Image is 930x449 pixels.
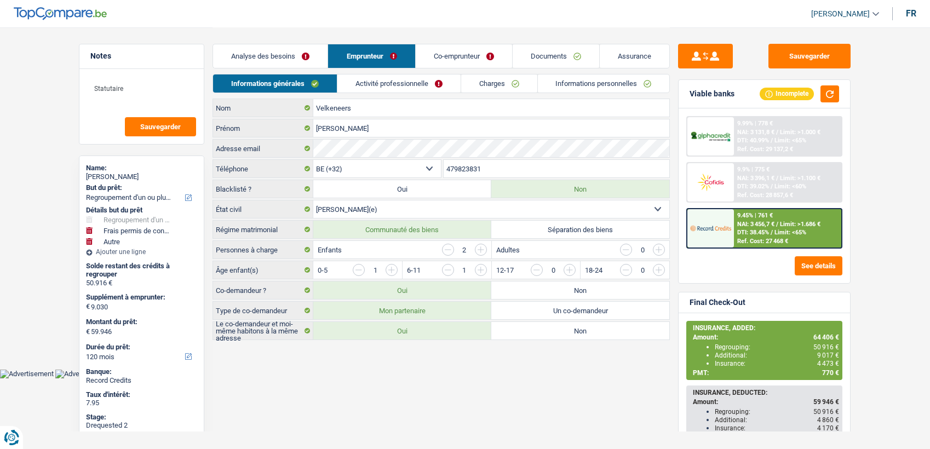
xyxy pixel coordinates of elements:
[460,246,469,254] div: 2
[86,302,90,311] span: €
[774,137,806,144] span: Limit: <65%
[776,129,778,136] span: /
[795,256,842,275] button: See details
[491,302,669,319] label: Un co-demandeur
[313,221,491,238] label: Communauté des biens
[313,281,491,299] label: Oui
[313,180,491,198] label: Oui
[776,175,778,182] span: /
[125,117,196,136] button: Sauvegarder
[737,137,769,144] span: DTI: 40.99%
[737,212,773,219] div: 9.45% | 761 €
[213,241,313,258] label: Personnes à charge
[817,360,839,367] span: 4 473 €
[86,376,197,385] div: Record Credits
[715,360,839,367] div: Insurance:
[693,369,839,377] div: PMT:
[638,246,647,254] div: 0
[813,408,839,416] span: 50 916 €
[771,183,773,190] span: /
[715,416,839,424] div: Additional:
[715,352,839,359] div: Additional:
[213,221,313,238] label: Régime matrimonial
[328,44,415,68] a: Emprunteur
[771,137,773,144] span: /
[491,281,669,299] label: Non
[86,421,197,430] div: Drequested 2
[313,302,491,319] label: Mon partenaire
[213,160,313,177] label: Téléphone
[690,218,731,238] img: Record Credits
[690,298,745,307] div: Final Check-Out
[86,183,195,192] label: But du prêt:
[771,229,773,236] span: /
[693,389,839,396] div: INSURANCE, DEDUCTED:
[817,424,839,432] span: 4 170 €
[491,180,669,198] label: Non
[737,120,773,127] div: 9.99% | 778 €
[822,369,839,377] span: 770 €
[86,343,195,352] label: Durée du prêt:
[760,88,814,100] div: Incomplete
[693,324,839,332] div: INSURANCE, ADDED:
[86,172,197,181] div: [PERSON_NAME]
[737,129,774,136] span: NAI: 3 131,8 €
[86,367,197,376] div: Banque:
[86,262,197,279] div: Solde restant des crédits à regrouper
[86,279,197,287] div: 50.916 €
[213,302,313,319] label: Type de co-demandeur
[538,74,670,93] a: Informations personnelles
[86,164,197,172] div: Name:
[780,175,820,182] span: Limit: >1.100 €
[802,5,879,23] a: [PERSON_NAME]
[715,424,839,432] div: Insurance:
[737,166,770,173] div: 9.9% | 775 €
[491,322,669,339] label: Non
[213,200,313,218] label: État civil
[140,123,181,130] span: Sauvegarder
[690,89,734,99] div: Viable banks
[90,51,193,61] h5: Notes
[768,44,851,68] button: Sauvegarder
[690,172,731,192] img: Cofidis
[213,180,313,198] label: Blacklisté ?
[737,192,793,199] div: Ref. Cost: 28 857,6 €
[86,206,197,215] div: Détails but du prêt
[213,74,337,93] a: Informations générales
[14,7,107,20] img: TopCompare Logo
[774,229,806,236] span: Limit: <65%
[906,8,916,19] div: fr
[86,327,90,336] span: €
[813,398,839,406] span: 59 946 €
[690,130,731,143] img: AlphaCredit
[55,370,109,378] img: Advertisement
[693,398,839,406] div: Amount:
[86,413,197,422] div: Stage:
[213,261,313,279] label: Âge enfant(s)
[86,318,195,326] label: Montant du prêt:
[737,229,769,236] span: DTI: 38.45%
[461,74,537,93] a: Charges
[817,416,839,424] span: 4 860 €
[737,175,774,182] span: NAI: 3 396,1 €
[337,74,461,93] a: Activité professionnelle
[213,119,313,137] label: Prénom
[213,281,313,299] label: Co-demandeur ?
[737,221,774,228] span: NAI: 3 456,7 €
[213,322,313,339] label: Le co-demandeur et moi-même habitons à la même adresse
[213,99,313,117] label: Nom
[817,352,839,359] span: 9 017 €
[774,183,806,190] span: Limit: <60%
[693,333,839,341] div: Amount:
[318,246,342,254] label: Enfants
[416,44,512,68] a: Co-emprunteur
[86,293,195,302] label: Supplément à emprunter:
[737,146,793,153] div: Ref. Cost: 29 137,2 €
[737,238,788,245] div: Ref. Cost: 27 468 €
[86,248,197,256] div: Ajouter une ligne
[600,44,669,68] a: Assurance
[776,221,778,228] span: /
[213,140,313,157] label: Adresse email
[491,221,669,238] label: Séparation des biens
[715,408,839,416] div: Regrouping:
